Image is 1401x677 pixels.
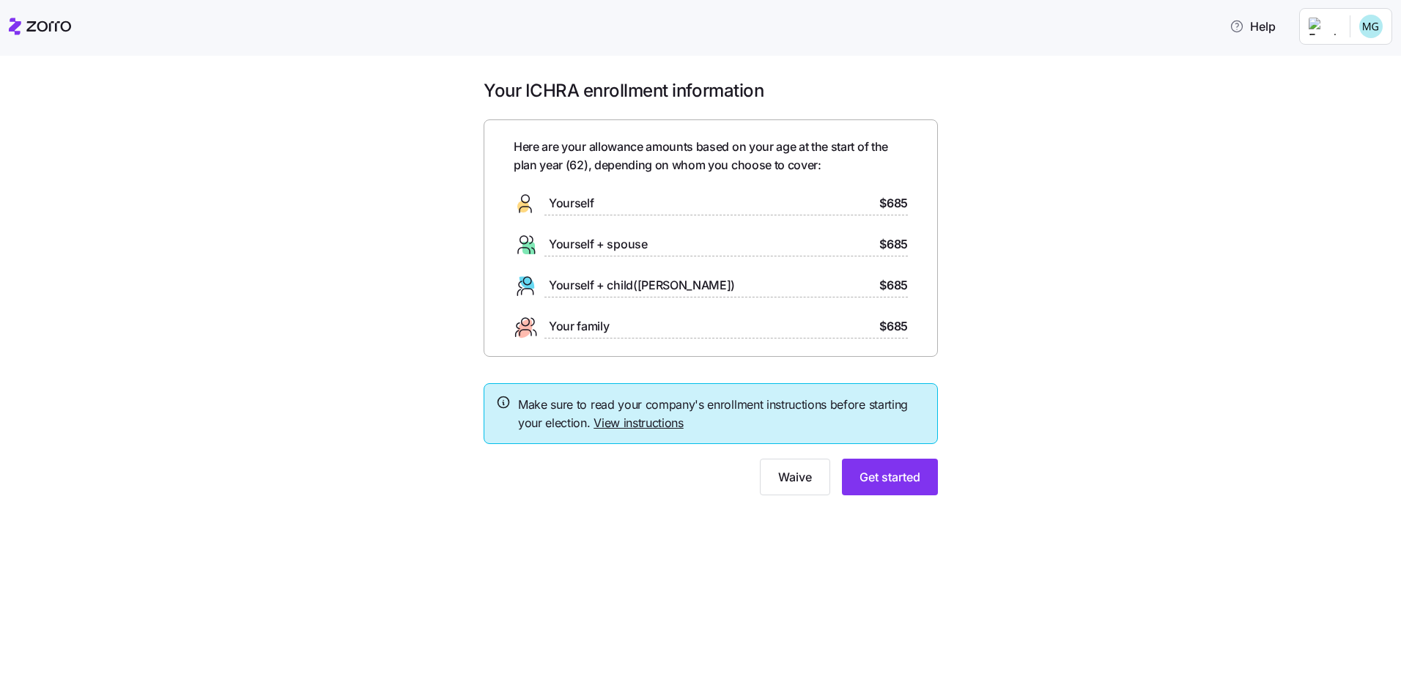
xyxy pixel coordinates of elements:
[549,235,648,254] span: Yourself + spouse
[1359,15,1383,38] img: 20e76f2b4822eea614bb37d8390ae2aa
[514,138,908,174] span: Here are your allowance amounts based on your age at the start of the plan year ( 62 ), depending...
[549,276,735,295] span: Yourself + child([PERSON_NAME])
[842,459,938,495] button: Get started
[1309,18,1338,35] img: Employer logo
[549,194,594,212] span: Yourself
[860,468,920,486] span: Get started
[1230,18,1276,35] span: Help
[879,317,908,336] span: $685
[879,194,908,212] span: $685
[594,415,684,430] a: View instructions
[549,317,609,336] span: Your family
[778,468,812,486] span: Waive
[484,79,938,102] h1: Your ICHRA enrollment information
[1218,12,1287,41] button: Help
[760,459,830,495] button: Waive
[879,235,908,254] span: $685
[879,276,908,295] span: $685
[518,396,925,432] span: Make sure to read your company's enrollment instructions before starting your election.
